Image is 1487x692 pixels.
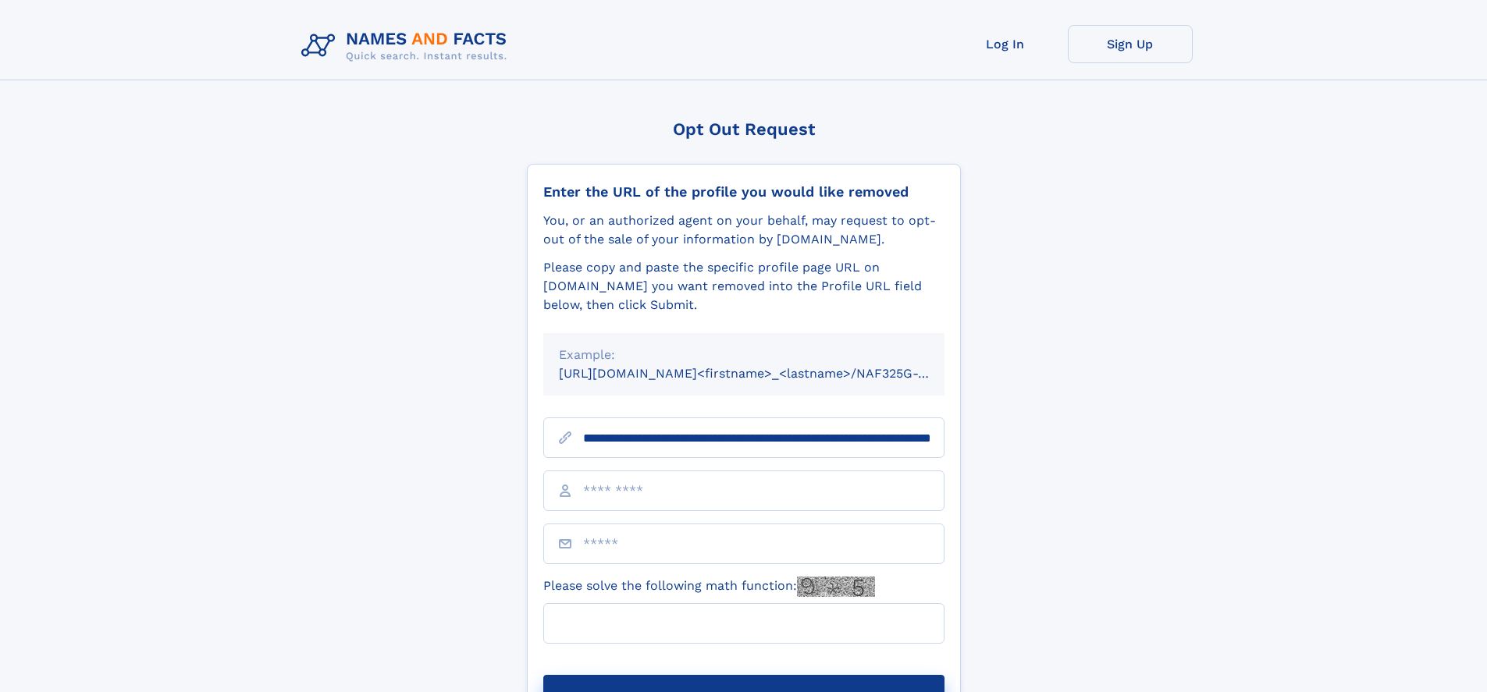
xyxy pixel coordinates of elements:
[543,211,944,249] div: You, or an authorized agent on your behalf, may request to opt-out of the sale of your informatio...
[543,183,944,201] div: Enter the URL of the profile you would like removed
[527,119,961,139] div: Opt Out Request
[559,346,929,364] div: Example:
[1068,25,1193,63] a: Sign Up
[543,258,944,314] div: Please copy and paste the specific profile page URL on [DOMAIN_NAME] you want removed into the Pr...
[543,577,875,597] label: Please solve the following math function:
[559,366,974,381] small: [URL][DOMAIN_NAME]<firstname>_<lastname>/NAF325G-xxxxxxxx
[943,25,1068,63] a: Log In
[295,25,520,67] img: Logo Names and Facts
